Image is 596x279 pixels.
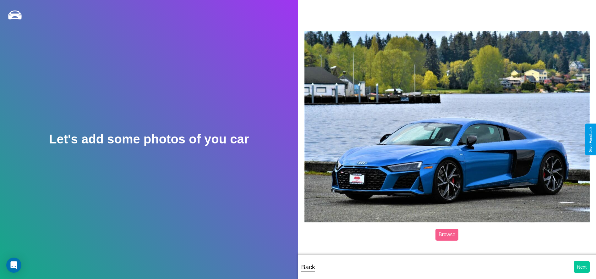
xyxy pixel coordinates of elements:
p: Back [301,261,315,273]
div: Give Feedback [588,127,593,152]
div: Open Intercom Messenger [6,258,21,273]
label: Browse [435,229,458,241]
img: posted [304,31,590,222]
button: Next [574,261,590,273]
h2: Let's add some photos of you car [49,132,249,146]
